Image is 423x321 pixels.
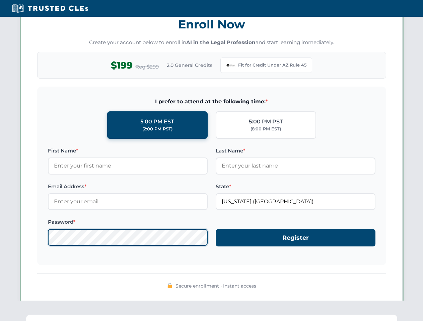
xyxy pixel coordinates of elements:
input: Arizona (AZ) [216,193,375,210]
img: Arizona Bar [226,61,235,70]
label: Last Name [216,147,375,155]
div: 5:00 PM PST [249,117,283,126]
input: Enter your last name [216,157,375,174]
button: Register [216,229,375,247]
span: Reg $299 [135,63,159,71]
label: Password [48,218,208,226]
span: Secure enrollment • Instant access [175,282,256,290]
p: Create your account below to enroll in and start learning immediately. [37,39,386,46]
label: State [216,183,375,191]
span: Fit for Credit Under AZ Rule 45 [238,62,306,69]
div: (2:00 PM PST) [142,126,172,132]
div: (8:00 PM EST) [251,126,281,132]
img: Trusted CLEs [10,3,90,13]
input: Enter your email [48,193,208,210]
label: First Name [48,147,208,155]
span: I prefer to attend at the following time: [48,97,375,106]
strong: AI in the Legal Profession [186,39,256,45]
h3: Enroll Now [37,14,386,35]
label: Email Address [48,183,208,191]
span: $199 [111,58,133,73]
span: 2.0 General Credits [167,62,212,69]
div: 5:00 PM EST [140,117,174,126]
img: 🔒 [167,283,172,288]
input: Enter your first name [48,157,208,174]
